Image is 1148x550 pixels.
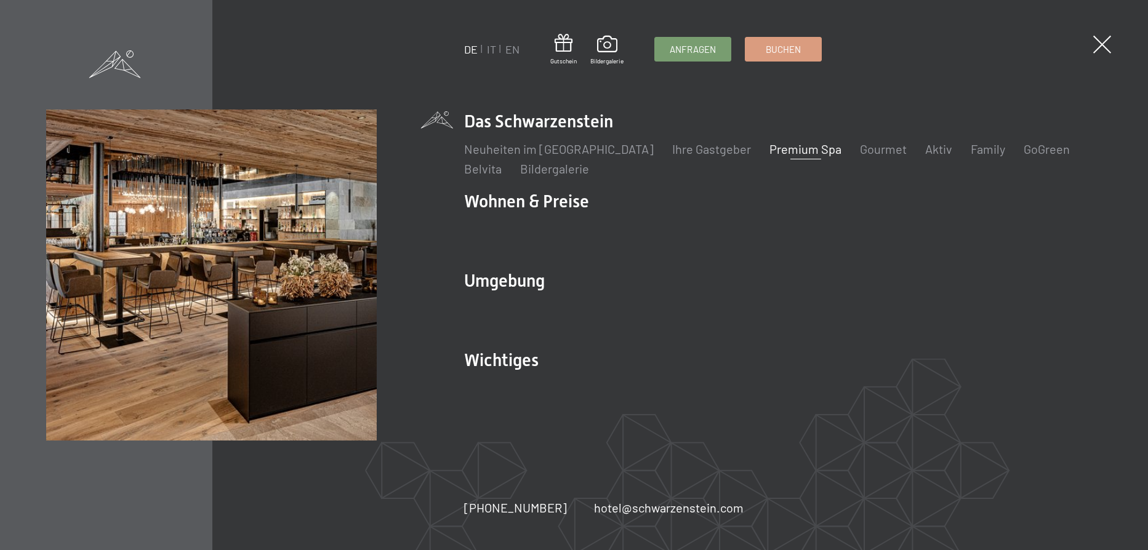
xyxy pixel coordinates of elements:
span: Bildergalerie [590,57,624,65]
a: Neuheiten im [GEOGRAPHIC_DATA] [464,141,654,156]
span: Buchen [766,43,801,56]
span: [PHONE_NUMBER] [464,500,567,515]
a: Family [971,141,1005,156]
a: EN [505,42,520,56]
a: [PHONE_NUMBER] [464,499,567,516]
a: hotel@schwarzenstein.com [594,499,744,516]
a: IT [487,42,496,56]
a: Belvita [464,161,502,176]
a: Premium Spa [769,141,841,156]
a: Buchen [745,38,821,61]
a: DE [464,42,478,56]
a: Ihre Gastgeber [672,141,751,156]
a: GoGreen [1024,141,1070,156]
a: Bildergalerie [590,36,624,65]
span: Anfragen [670,43,716,56]
a: Gutschein [550,34,577,65]
a: Aktiv [925,141,952,156]
a: Gourmet [860,141,907,156]
span: Gutschein [550,57,577,65]
a: Anfragen [655,38,731,61]
a: Bildergalerie [520,161,589,176]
